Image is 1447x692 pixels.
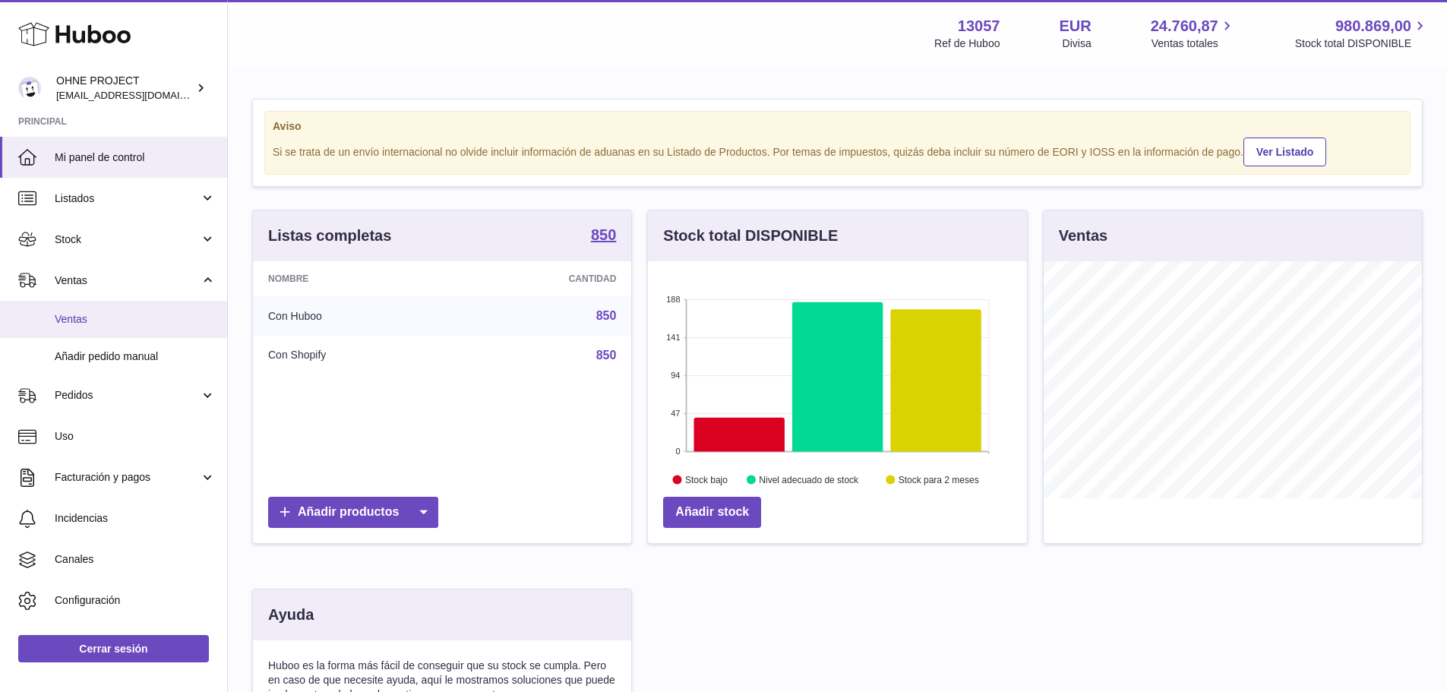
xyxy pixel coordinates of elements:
div: Si se trata de un envío internacional no olvide incluir información de aduanas en su Listado de P... [273,135,1402,166]
span: Stock total DISPONIBLE [1295,36,1429,51]
h3: Ventas [1059,226,1107,246]
text: 94 [671,371,681,380]
a: Cerrar sesión [18,635,209,662]
strong: Aviso [273,119,1402,134]
text: Stock bajo [685,475,728,485]
span: Ventas [55,312,216,327]
strong: EUR [1059,16,1091,36]
text: Nivel adecuado de stock [760,475,860,485]
a: 850 [591,227,616,245]
div: Ref de Huboo [934,36,1000,51]
span: Ventas totales [1152,36,1236,51]
text: 141 [666,333,680,342]
td: Con Huboo [253,296,454,336]
span: Añadir pedido manual [55,349,216,364]
a: 850 [596,349,617,362]
span: Ventas [55,273,200,288]
span: Canales [55,552,216,567]
a: Ver Listado [1243,137,1326,166]
a: 850 [596,309,617,322]
span: Listados [55,191,200,206]
th: Nombre [253,261,454,296]
span: Uso [55,429,216,444]
h3: Listas completas [268,226,391,246]
span: Incidencias [55,511,216,526]
strong: 13057 [958,16,1000,36]
td: Con Shopify [253,336,454,375]
text: 47 [671,409,681,418]
text: Stock para 2 meses [899,475,979,485]
span: Stock [55,232,200,247]
span: Pedidos [55,388,200,403]
span: [EMAIL_ADDRESS][DOMAIN_NAME] [56,89,223,101]
h3: Ayuda [268,605,314,625]
a: Añadir stock [663,497,761,528]
text: 0 [676,447,681,456]
text: 188 [666,295,680,304]
div: Divisa [1063,36,1092,51]
div: OHNE PROJECT [56,74,193,103]
a: Añadir productos [268,497,438,528]
img: internalAdmin-13057@internal.huboo.com [18,77,41,100]
a: 980.869,00 Stock total DISPONIBLE [1295,16,1429,51]
span: Configuración [55,593,216,608]
h3: Stock total DISPONIBLE [663,226,838,246]
strong: 850 [591,227,616,242]
span: Facturación y pagos [55,470,200,485]
span: Mi panel de control [55,150,216,165]
span: 980.869,00 [1335,16,1411,36]
th: Cantidad [454,261,632,296]
span: 24.760,87 [1151,16,1218,36]
a: 24.760,87 Ventas totales [1151,16,1236,51]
